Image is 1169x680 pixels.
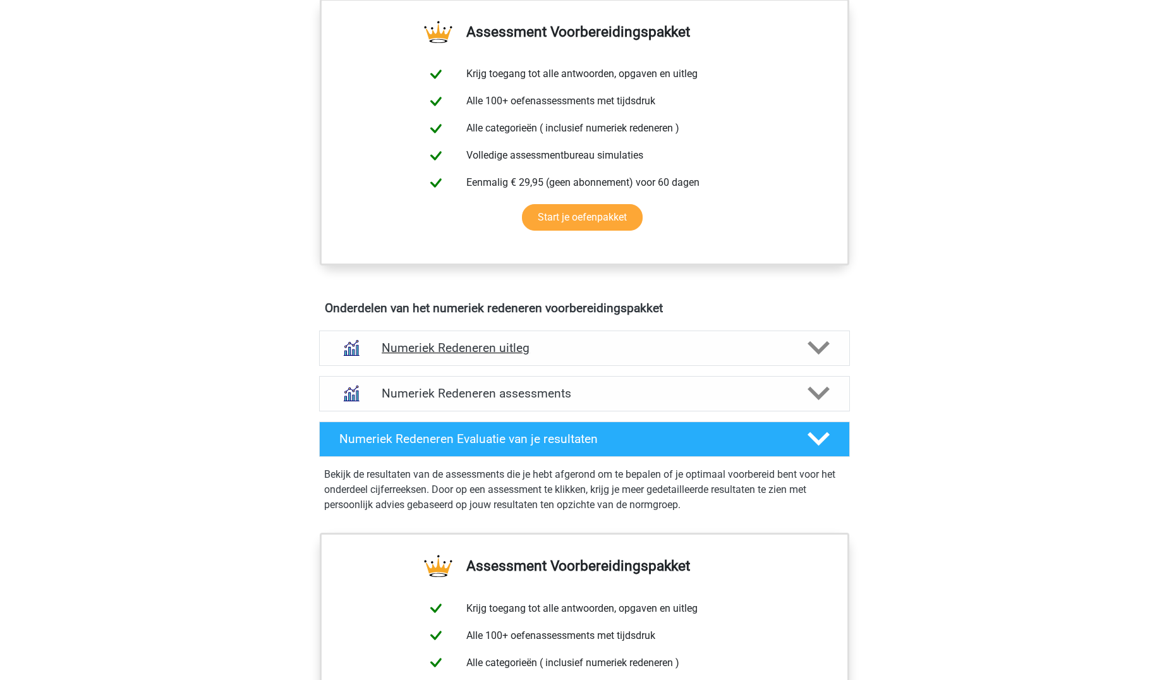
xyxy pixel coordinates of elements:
[522,204,643,231] a: Start je oefenpakket
[314,422,855,457] a: Numeriek Redeneren Evaluatie van je resultaten
[382,386,787,401] h4: Numeriek Redeneren assessments
[314,376,855,411] a: assessments Numeriek Redeneren assessments
[382,341,787,355] h4: Numeriek Redeneren uitleg
[314,331,855,366] a: uitleg Numeriek Redeneren uitleg
[324,467,845,513] p: Bekijk de resultaten van de assessments die je hebt afgerond om te bepalen of je optimaal voorber...
[325,301,844,315] h4: Onderdelen van het numeriek redeneren voorbereidingspakket
[335,332,367,364] img: numeriek redeneren uitleg
[335,377,367,410] img: numeriek redeneren assessments
[339,432,787,446] h4: Numeriek Redeneren Evaluatie van je resultaten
